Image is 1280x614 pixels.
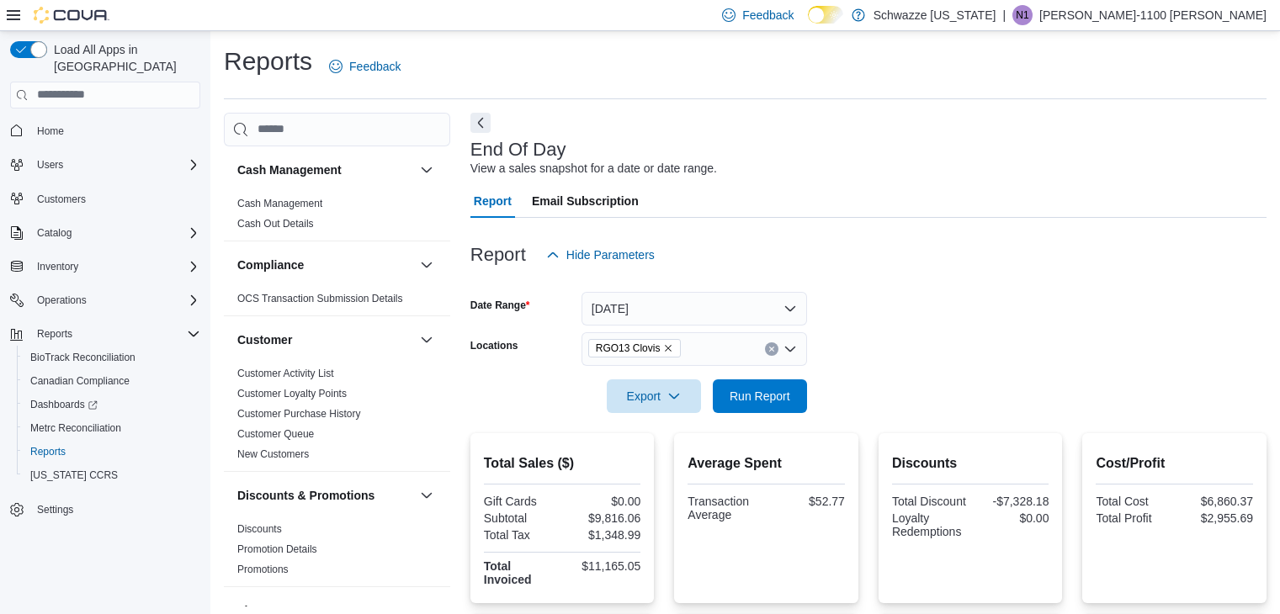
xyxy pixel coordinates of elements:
div: Cash Management [224,193,450,241]
a: Customer Purchase History [237,408,361,420]
a: Reports [24,442,72,462]
span: Metrc Reconciliation [30,421,121,435]
span: Customers [30,188,200,209]
a: Dashboards [17,393,207,416]
span: Metrc Reconciliation [24,418,200,438]
button: Catalog [3,221,207,245]
div: Gift Cards [484,495,559,508]
div: $11,165.05 [566,559,640,573]
span: Settings [30,499,200,520]
span: Reports [24,442,200,462]
div: Subtotal [484,511,559,525]
button: Inventory [30,257,85,277]
button: Catalog [30,223,78,243]
span: Export [617,379,691,413]
h1: Reports [224,45,312,78]
img: Cova [34,7,109,24]
button: Reports [3,322,207,346]
a: Canadian Compliance [24,371,136,391]
a: Home [30,121,71,141]
a: Customer Queue [237,428,314,440]
div: Total Discount [892,495,967,508]
span: Report [474,184,512,218]
button: Clear input [765,342,778,356]
div: $6,860.37 [1178,495,1253,508]
button: Next [470,113,491,133]
span: Home [37,124,64,138]
span: BioTrack Reconciliation [24,347,200,368]
h2: Cost/Profit [1096,453,1253,474]
div: Transaction Average [688,495,762,521]
a: BioTrack Reconciliation [24,347,142,368]
span: Hide Parameters [566,246,655,263]
h3: Cash Management [237,161,342,178]
div: Total Tax [484,528,559,542]
button: Reports [30,324,79,344]
span: Discounts [237,522,282,536]
span: Users [30,155,200,175]
button: BioTrack Reconciliation [17,346,207,369]
span: Home [30,120,200,141]
button: Customers [3,187,207,211]
a: Promotion Details [237,543,317,555]
button: Remove RGO13 Clovis from selection in this group [663,343,673,353]
p: Schwazze [US_STATE] [874,5,996,25]
span: Customer Queue [237,427,314,441]
button: Reports [17,440,207,463]
span: Inventory [30,257,200,277]
div: Loyalty Redemptions [892,511,967,538]
span: Catalog [30,223,200,243]
h2: Average Spent [688,453,845,474]
button: Run Report [713,379,807,413]
span: New Customers [237,447,309,461]
a: Customer Activity List [237,368,334,379]
a: Promotions [237,564,289,575]
span: Reports [30,324,200,344]
span: Promotion Details [237,543,317,556]
span: Operations [30,290,200,310]
div: Total Cost [1096,495,1171,508]
input: Dark Mode [808,6,843,24]
a: New Customers [237,448,309,460]
button: Settings [3,497,207,521]
div: $2,955.69 [1178,511,1253,525]
span: Washington CCRS [24,465,200,485]
span: N1 [1016,5,1028,25]
a: Metrc Reconciliation [24,418,128,438]
button: Discounts & Promotions [237,487,413,504]
button: Home [3,119,207,143]
button: Customer [417,330,437,350]
div: $0.00 [974,511,1049,525]
h3: Report [470,245,526,265]
button: Open list of options [783,342,797,356]
div: $52.77 [770,495,845,508]
span: Run Report [730,388,790,405]
button: Metrc Reconciliation [17,416,207,440]
div: Compliance [224,288,450,315]
span: Operations [37,294,87,307]
span: [US_STATE] CCRS [30,468,118,482]
button: Hide Parameters [539,238,661,272]
span: Reports [30,445,66,458]
span: Settings [37,503,73,516]
span: Dashboards [30,398,98,411]
button: Inventory [3,255,207,278]
div: $9,816.06 [566,511,640,525]
div: View a sales snapshot for a date or date range. [470,160,717,177]
span: RGO13 Clovis [596,340,661,357]
p: | [1002,5,1006,25]
a: Settings [30,500,80,520]
a: Customer Loyalty Points [237,388,347,400]
span: Canadian Compliance [24,371,200,391]
div: Discounts & Promotions [224,519,450,586]
button: [US_STATE] CCRS [17,463,207,487]
button: Compliance [237,257,413,273]
button: Operations [30,290,93,310]
span: OCS Transaction Submission Details [237,292,403,305]
button: Export [607,379,701,413]
button: Users [30,155,70,175]
h2: Discounts [892,453,1049,474]
h3: Customer [237,331,292,348]
div: $0.00 [566,495,640,508]
a: Cash Management [237,198,322,209]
